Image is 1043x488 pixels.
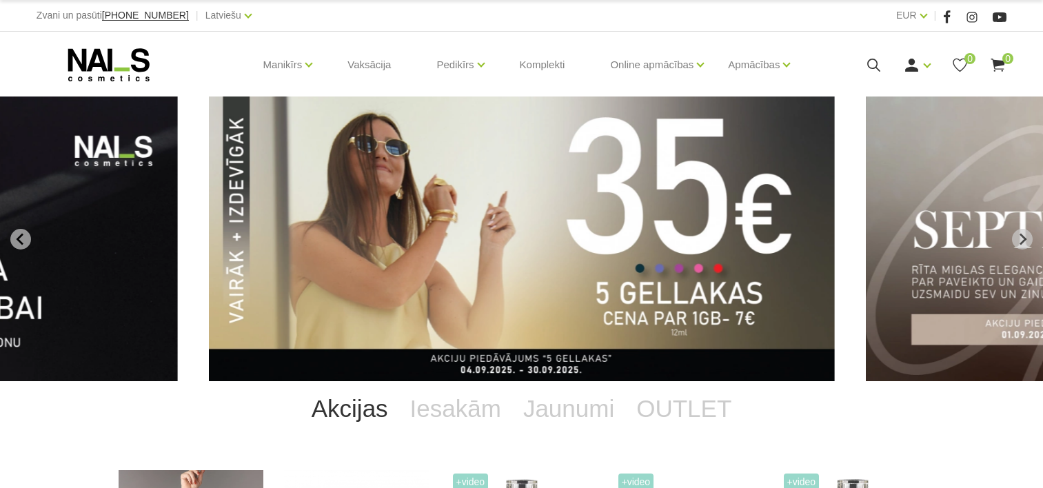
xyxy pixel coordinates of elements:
div: Zvani un pasūti [37,7,189,24]
a: Jaunumi [512,381,625,436]
span: 0 [1002,53,1013,64]
a: [PHONE_NUMBER] [102,10,189,21]
a: Online apmācības [610,37,693,92]
a: Iesakām [399,381,512,436]
button: Go to last slide [10,229,31,250]
span: | [934,7,937,24]
button: Next slide [1012,229,1033,250]
a: Vaksācija [336,32,402,98]
li: 1 of 12 [209,96,835,381]
a: Apmācības [728,37,780,92]
span: | [196,7,199,24]
a: OUTLET [625,381,742,436]
a: Komplekti [509,32,576,98]
span: 0 [964,53,975,64]
a: 0 [989,57,1006,74]
a: EUR [896,7,917,23]
a: Akcijas [301,381,399,436]
a: Latviešu [205,7,241,23]
a: Manikīrs [263,37,303,92]
a: Pedikīrs [436,37,474,92]
a: 0 [951,57,969,74]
